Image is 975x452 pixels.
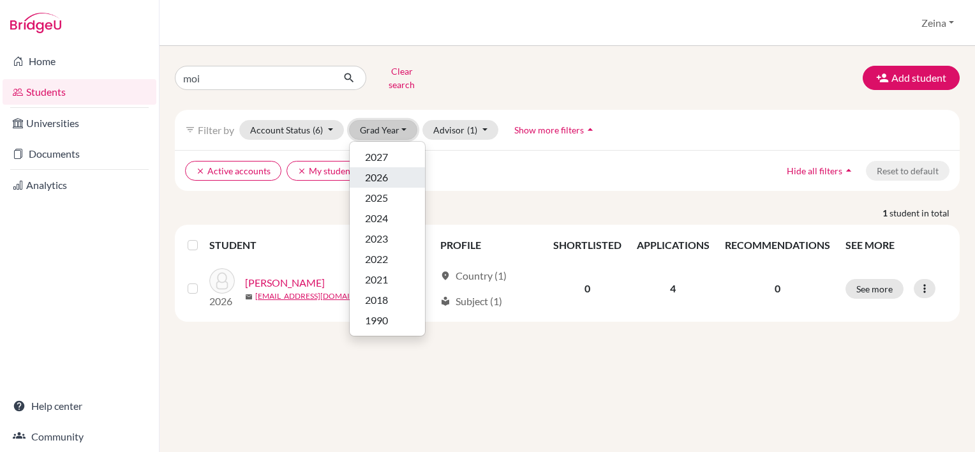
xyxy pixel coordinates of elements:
[245,293,253,301] span: mail
[349,120,418,140] button: Grad Year
[209,230,433,260] th: STUDENT
[725,281,830,296] p: 0
[209,294,235,309] p: 2026
[349,141,426,336] div: Grad Year
[365,231,388,246] span: 2023
[350,290,425,310] button: 2018
[440,271,450,281] span: location_on
[10,13,61,33] img: Bridge-U
[365,211,388,226] span: 2024
[350,188,425,208] button: 2025
[365,149,388,165] span: 2027
[440,296,450,306] span: local_library
[882,206,889,220] strong: 1
[717,230,838,260] th: RECOMMENDATIONS
[629,230,717,260] th: APPLICATIONS
[3,141,156,167] a: Documents
[3,393,156,419] a: Help center
[629,260,717,317] td: 4
[365,272,388,287] span: 2021
[514,124,584,135] span: Show more filters
[239,120,344,140] button: Account Status(6)
[546,260,629,317] td: 0
[365,313,388,328] span: 1990
[350,167,425,188] button: 2026
[209,268,235,294] img: Bowers, Moises
[287,161,368,181] button: clearMy students
[433,230,546,260] th: PROFILE
[3,172,156,198] a: Analytics
[866,161,949,181] button: Reset to default
[350,310,425,331] button: 1990
[467,124,477,135] span: (1)
[255,290,383,302] a: [EMAIL_ADDRESS][DOMAIN_NAME]
[916,11,960,35] button: Zeina
[365,170,388,185] span: 2026
[503,120,607,140] button: Show more filtersarrow_drop_up
[440,294,502,309] div: Subject (1)
[297,167,306,176] i: clear
[3,49,156,74] a: Home
[175,66,333,90] input: Find student by name...
[365,252,388,267] span: 2022
[350,208,425,229] button: 2024
[842,164,855,177] i: arrow_drop_up
[196,167,205,176] i: clear
[889,206,960,220] span: student in total
[198,124,234,136] span: Filter by
[3,110,156,136] a: Universities
[366,61,437,94] button: Clear search
[845,279,904,299] button: See more
[245,275,325,290] a: [PERSON_NAME]
[3,79,156,105] a: Students
[776,161,866,181] button: Hide all filtersarrow_drop_up
[350,249,425,269] button: 2022
[185,124,195,135] i: filter_list
[3,424,156,449] a: Community
[350,269,425,290] button: 2021
[365,292,388,308] span: 2018
[440,268,507,283] div: Country (1)
[185,161,281,181] button: clearActive accounts
[313,124,323,135] span: (6)
[584,123,597,136] i: arrow_drop_up
[787,165,842,176] span: Hide all filters
[838,230,955,260] th: SEE MORE
[365,190,388,206] span: 2025
[546,230,629,260] th: SHORTLISTED
[350,147,425,167] button: 2027
[863,66,960,90] button: Add student
[422,120,498,140] button: Advisor(1)
[350,229,425,249] button: 2023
